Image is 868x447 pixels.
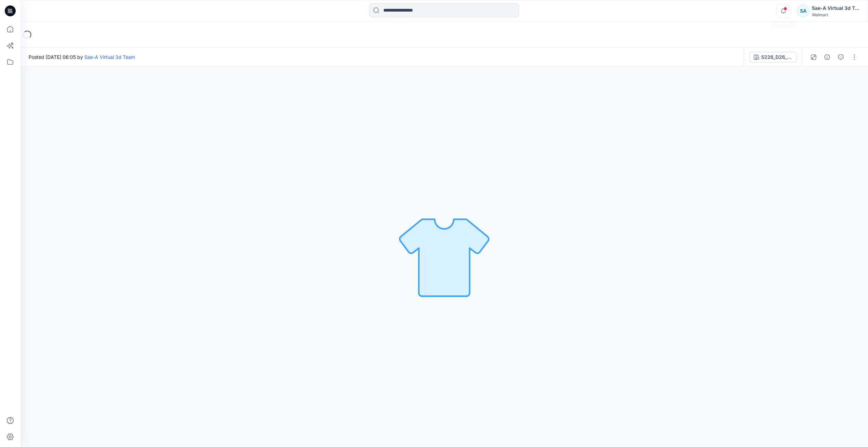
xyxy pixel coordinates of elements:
[822,52,833,63] button: Details
[761,53,792,61] div: S226_D26_WN_Graphic Postcards V1_CW1_Aqua Pearl_WM_MILLSHEET
[812,12,859,17] div: Walmart
[797,5,809,17] div: SA
[84,54,135,60] a: Sae-A Virtual 3d Team
[29,53,135,61] span: Posted [DATE] 06:05 by
[812,4,859,12] div: Sae-A Virtual 3d Team
[397,209,492,304] img: No Outline
[749,52,797,63] button: S226_D26_WN_Graphic Postcards V1_CW1_Aqua Pearl_WM_MILLSHEET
